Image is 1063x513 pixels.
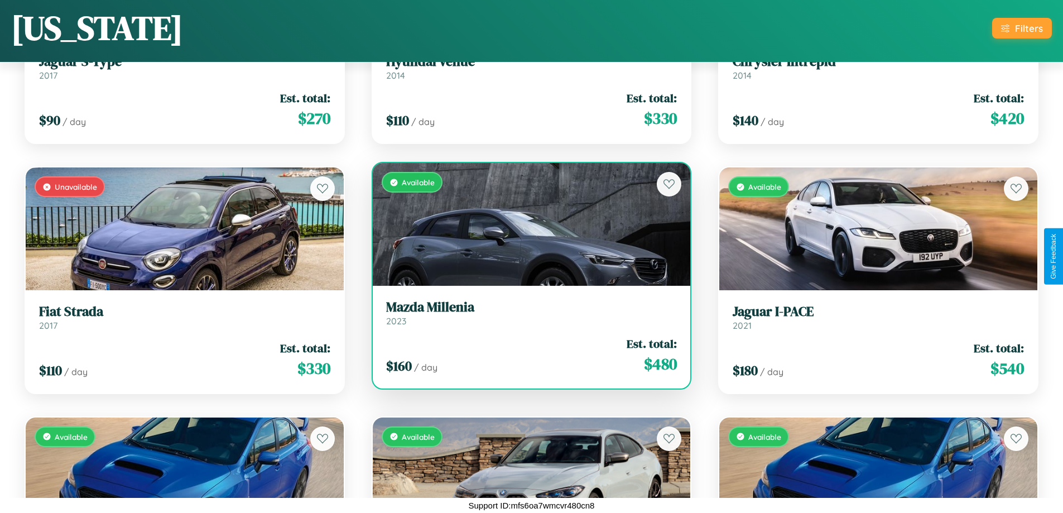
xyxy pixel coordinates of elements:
span: $ 110 [39,361,62,380]
button: Filters [992,18,1052,39]
span: / day [411,116,435,127]
span: Est. total: [974,90,1024,106]
p: Support ID: mfs6oa7wmcvr480cn8 [469,498,595,513]
h3: Fiat Strada [39,304,330,320]
span: Est. total: [974,340,1024,356]
span: $ 420 [990,107,1024,130]
h3: Chrysler Intrepid [733,54,1024,70]
a: Chrysler Intrepid2014 [733,54,1024,81]
a: Fiat Strada2017 [39,304,330,331]
span: 2023 [386,315,406,327]
span: 2017 [39,320,57,331]
span: $ 140 [733,111,758,130]
div: Give Feedback [1050,234,1057,279]
span: Est. total: [627,90,677,106]
a: Jaguar S-Type2017 [39,54,330,81]
span: Est. total: [627,335,677,352]
span: Unavailable [55,182,97,191]
span: 2017 [39,70,57,81]
h3: Mazda Millenia [386,299,677,315]
h3: Hyundai Venue [386,54,677,70]
h3: Jaguar S-Type [39,54,330,70]
span: Est. total: [280,340,330,356]
span: 2014 [733,70,752,81]
span: / day [64,366,88,377]
a: Hyundai Venue2014 [386,54,677,81]
span: $ 480 [644,353,677,375]
a: Jaguar I-PACE2021 [733,304,1024,331]
h1: [US_STATE] [11,5,183,51]
span: / day [62,116,86,127]
span: 2021 [733,320,752,331]
span: $ 90 [39,111,60,130]
span: $ 110 [386,111,409,130]
span: $ 270 [298,107,330,130]
span: / day [760,366,783,377]
span: 2014 [386,70,405,81]
span: Est. total: [280,90,330,106]
h3: Jaguar I-PACE [733,304,1024,320]
span: $ 330 [644,107,677,130]
span: $ 540 [990,357,1024,380]
span: Available [748,432,781,442]
span: / day [761,116,784,127]
span: / day [414,362,437,373]
span: $ 160 [386,357,412,375]
span: Available [748,182,781,191]
span: Available [55,432,88,442]
span: $ 180 [733,361,758,380]
div: Filters [1015,22,1043,34]
a: Mazda Millenia2023 [386,299,677,327]
span: $ 330 [297,357,330,380]
span: Available [402,432,435,442]
span: Available [402,178,435,187]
